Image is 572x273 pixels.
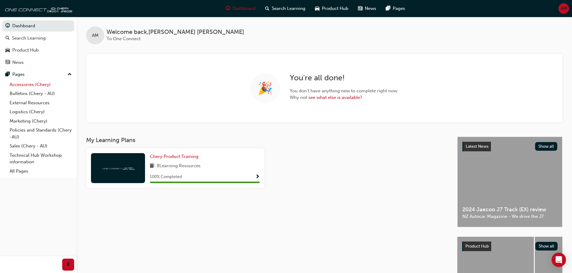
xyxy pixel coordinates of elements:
[233,5,256,12] span: Dashboard
[322,5,348,12] span: Product Hub
[7,117,74,126] a: Marketing (Chery)
[12,59,24,66] div: News
[150,162,154,170] span: book-icon
[12,35,46,42] div: Search Learning
[150,153,201,160] a: Chery Product Training
[465,244,489,249] span: Product Hub
[258,85,273,92] span: 🎉
[107,29,244,36] span: Welcome back , [PERSON_NAME] [PERSON_NAME]
[92,32,98,39] span: AM
[5,72,10,77] span: pages-icon
[552,253,566,267] div: Open Intercom Messenger
[7,126,74,141] a: Policies and Standards (Chery -AU)
[150,174,182,180] span: 100 % Completed
[310,2,353,15] a: car-iconProduct Hub
[393,5,405,12] span: Pages
[2,45,74,56] a: Product Hub
[2,20,74,31] a: Dashboard
[12,71,25,78] div: Pages
[5,36,10,41] span: search-icon
[308,95,362,100] a: see what else is available?
[290,94,398,101] span: Why not
[561,5,567,12] span: AM
[255,173,260,181] button: Show Progress
[157,162,201,170] span: 8 Learning Resources
[150,154,198,159] span: Chery Product Training
[260,2,310,15] a: search-iconSearch Learning
[457,137,562,227] a: Latest NewsShow all2024 Jaecoo J7 Track (EX) reviewNZ Autocar Magazine - We drive the J7.
[2,69,74,80] button: Pages
[462,142,557,151] a: Latest NewsShow all
[272,5,305,12] span: Search Learning
[381,2,410,15] a: pages-iconPages
[255,174,260,180] span: Show Progress
[5,23,10,29] span: guage-icon
[358,5,362,12] span: news-icon
[265,5,269,12] span: search-icon
[558,3,569,14] button: AM
[466,144,489,149] span: Latest News
[7,80,74,89] a: Accessories (Chery)
[535,242,558,251] button: Show all
[7,141,74,151] a: Sales (Chery - AU)
[107,36,141,41] span: To One Connect
[7,167,74,176] a: All Pages
[2,33,74,44] a: Search Learning
[2,19,74,69] button: DashboardSearch LearningProduct HubNews
[462,206,557,213] span: 2024 Jaecoo J7 Track (EX) review
[462,213,557,220] span: NZ Autocar Magazine - We drive the J7.
[7,89,74,98] a: Bulletins (Chery - AU)
[7,98,74,108] a: External Resources
[315,5,319,12] span: car-icon
[353,2,381,15] a: news-iconNews
[365,5,376,12] span: News
[86,137,448,144] h3: My Learning Plans
[101,165,135,171] img: oneconnect
[7,151,74,167] a: Technical Hub Workshop information
[5,48,10,53] span: car-icon
[226,5,230,12] span: guage-icon
[290,88,398,94] span: You don't have anything new to complete right now.
[7,107,74,117] a: Logistics (Chery)
[290,73,398,83] h2: You're all done!
[2,57,74,68] a: News
[221,2,260,15] a: guage-iconDashboard
[68,71,72,79] span: up-icon
[462,242,558,251] a: Product HubShow all
[12,47,39,54] div: Product Hub
[5,60,10,65] span: news-icon
[386,5,390,12] span: pages-icon
[535,142,558,151] button: Show all
[3,2,72,14] img: oneconnect
[66,261,71,269] span: prev-icon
